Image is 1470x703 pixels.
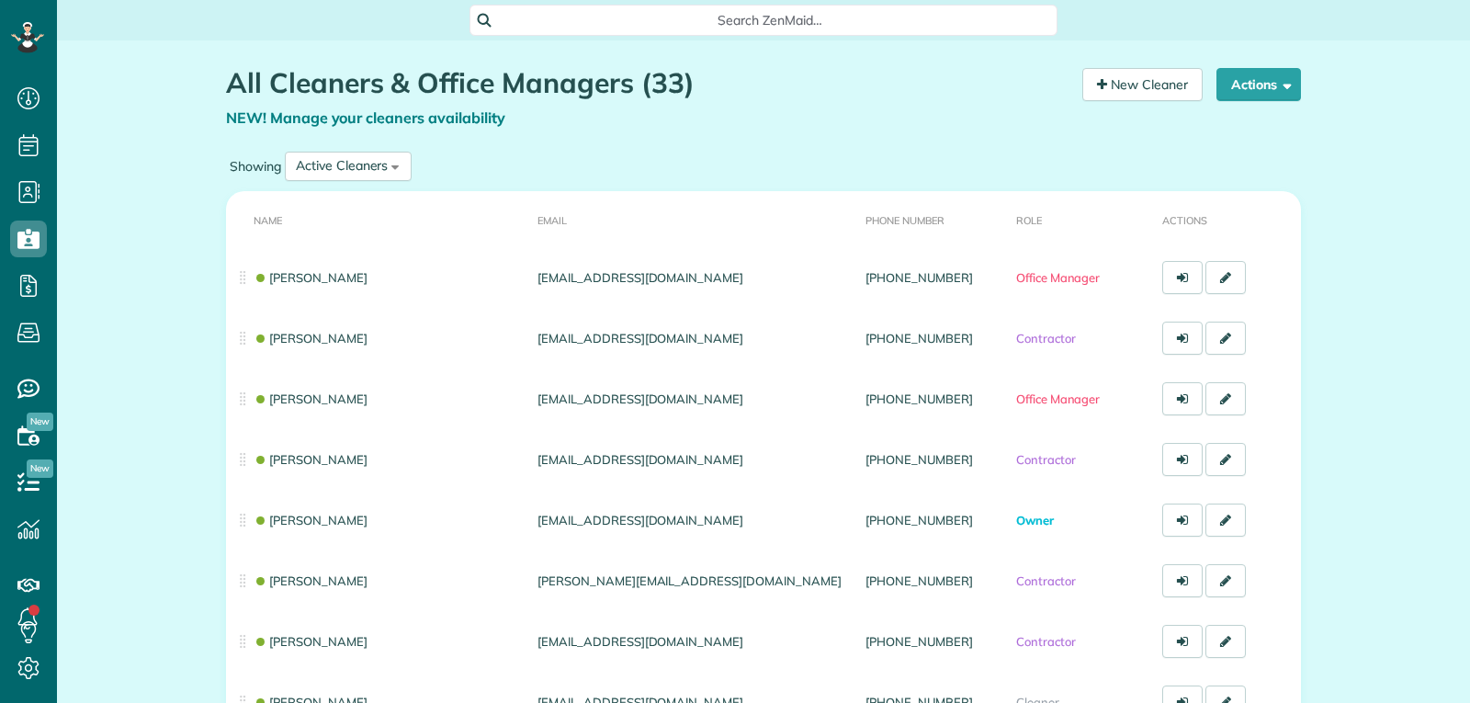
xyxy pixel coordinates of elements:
[296,156,388,176] div: Active Cleaners
[858,191,1009,247] th: Phone number
[1082,68,1203,101] a: New Cleaner
[27,459,53,478] span: New
[1016,452,1076,467] span: Contractor
[530,490,858,550] td: [EMAIL_ADDRESS][DOMAIN_NAME]
[254,634,367,649] a: [PERSON_NAME]
[530,550,858,611] td: [PERSON_NAME][EMAIL_ADDRESS][DOMAIN_NAME]
[530,429,858,490] td: [EMAIL_ADDRESS][DOMAIN_NAME]
[530,611,858,672] td: [EMAIL_ADDRESS][DOMAIN_NAME]
[1016,331,1076,346] span: Contractor
[254,513,367,527] a: [PERSON_NAME]
[530,369,858,429] td: [EMAIL_ADDRESS][DOMAIN_NAME]
[1016,391,1100,406] span: Office Manager
[530,191,858,247] th: Email
[226,68,1069,98] h1: All Cleaners & Office Managers (33)
[226,108,505,127] a: NEW! Manage your cleaners availability
[27,413,53,431] span: New
[1016,573,1076,588] span: Contractor
[254,391,367,406] a: [PERSON_NAME]
[865,391,972,406] a: [PHONE_NUMBER]
[1016,513,1054,527] span: Owner
[254,452,367,467] a: [PERSON_NAME]
[865,452,972,467] a: [PHONE_NUMBER]
[226,157,285,176] label: Showing
[530,308,858,369] td: [EMAIL_ADDRESS][DOMAIN_NAME]
[1016,634,1076,649] span: Contractor
[1155,191,1301,247] th: Actions
[530,247,858,308] td: [EMAIL_ADDRESS][DOMAIN_NAME]
[865,634,972,649] a: [PHONE_NUMBER]
[1016,270,1100,285] span: Office Manager
[865,331,972,346] a: [PHONE_NUMBER]
[865,270,972,285] a: [PHONE_NUMBER]
[226,191,530,247] th: Name
[254,573,367,588] a: [PERSON_NAME]
[254,270,367,285] a: [PERSON_NAME]
[1009,191,1156,247] th: Role
[865,573,972,588] a: [PHONE_NUMBER]
[1216,68,1301,101] button: Actions
[865,513,972,527] a: [PHONE_NUMBER]
[254,331,367,346] a: [PERSON_NAME]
